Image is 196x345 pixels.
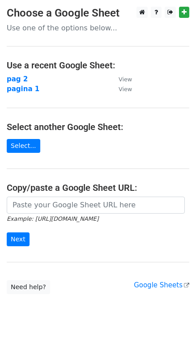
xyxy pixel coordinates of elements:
[151,302,196,345] iframe: Chat Widget
[134,281,189,289] a: Google Sheets
[7,182,189,193] h4: Copy/paste a Google Sheet URL:
[110,85,132,93] a: View
[7,280,50,294] a: Need help?
[7,139,40,153] a: Select...
[119,76,132,83] small: View
[7,7,189,20] h3: Choose a Google Sheet
[151,302,196,345] div: Widget de chat
[7,122,189,132] h4: Select another Google Sheet:
[7,23,189,33] p: Use one of the options below...
[7,75,28,83] a: pag 2
[110,75,132,83] a: View
[7,215,98,222] small: Example: [URL][DOMAIN_NAME]
[7,85,39,93] a: pagina 1
[7,60,189,71] h4: Use a recent Google Sheet:
[7,232,30,246] input: Next
[7,197,185,214] input: Paste your Google Sheet URL here
[119,86,132,93] small: View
